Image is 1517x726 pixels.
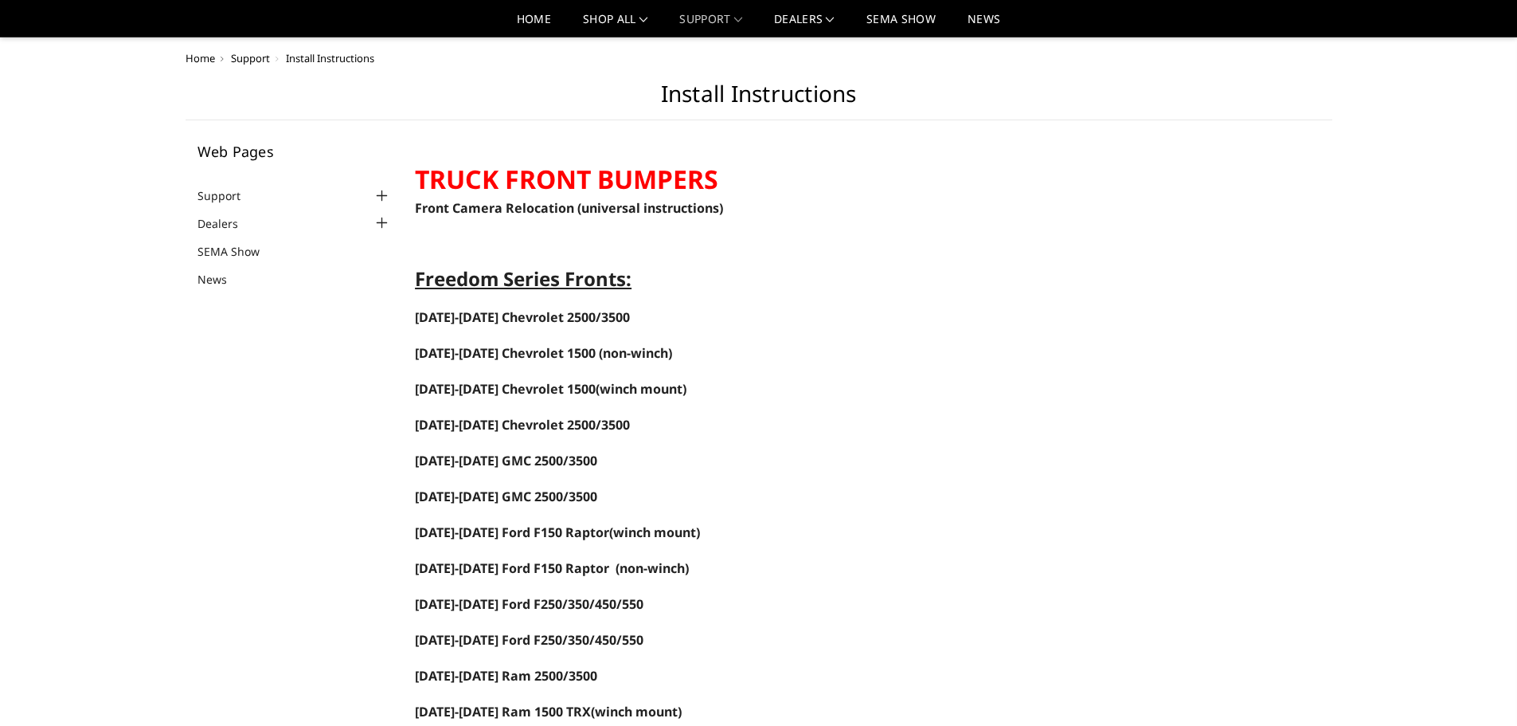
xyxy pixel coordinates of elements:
[186,80,1332,120] h1: Install Instructions
[415,265,631,292] span: Freedom Series Fronts:
[197,144,392,159] h5: Web Pages
[197,215,258,232] a: Dealers
[517,14,551,37] a: Home
[415,595,643,613] a: [DATE]-[DATE] Ford F250/350/450/550
[866,14,936,37] a: SEMA Show
[186,51,215,65] a: Home
[197,187,260,204] a: Support
[415,704,591,720] a: [DATE]-[DATE] Ram 1500 TRX
[415,416,630,434] span: [DATE]-[DATE] Chevrolet 2500/3500
[415,452,597,469] a: [DATE]-[DATE] GMC 2500/3500
[197,243,280,260] a: SEMA Show
[415,488,597,505] span: [DATE]-[DATE] GMC 2500/3500
[415,631,643,649] span: [DATE]-[DATE] Ford F250/350/450/550
[968,14,1000,37] a: News
[415,559,609,577] span: [DATE]-[DATE] Ford F150 Raptor
[415,162,718,196] strong: TRUCK FRONT BUMPERS
[679,14,742,37] a: Support
[583,14,647,37] a: shop all
[415,524,700,541] span: (winch mount)
[286,51,374,65] span: Install Instructions
[774,14,835,37] a: Dealers
[591,703,682,720] span: (winch mount)
[415,667,597,685] a: [DATE]-[DATE] Ram 2500/3500
[415,524,609,541] a: [DATE]-[DATE] Ford F150 Raptor
[197,271,247,288] a: News
[599,344,672,362] span: (non-winch)
[415,633,643,648] a: [DATE]-[DATE] Ford F250/350/450/550
[415,308,630,326] a: [DATE]-[DATE] Chevrolet 2500/3500
[415,344,596,362] span: [DATE]-[DATE] Chevrolet 1500
[415,199,723,217] a: Front Camera Relocation (universal instructions)
[415,346,596,361] a: [DATE]-[DATE] Chevrolet 1500
[616,559,689,577] span: (non-winch)
[415,489,597,504] a: [DATE]-[DATE] GMC 2500/3500
[415,561,609,576] a: [DATE]-[DATE] Ford F150 Raptor
[415,703,591,720] span: [DATE]-[DATE] Ram 1500 TRX
[415,380,596,398] a: [DATE]-[DATE] Chevrolet 1500
[415,418,630,433] a: [DATE]-[DATE] Chevrolet 2500/3500
[415,380,686,398] span: (winch mount)
[231,51,270,65] a: Support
